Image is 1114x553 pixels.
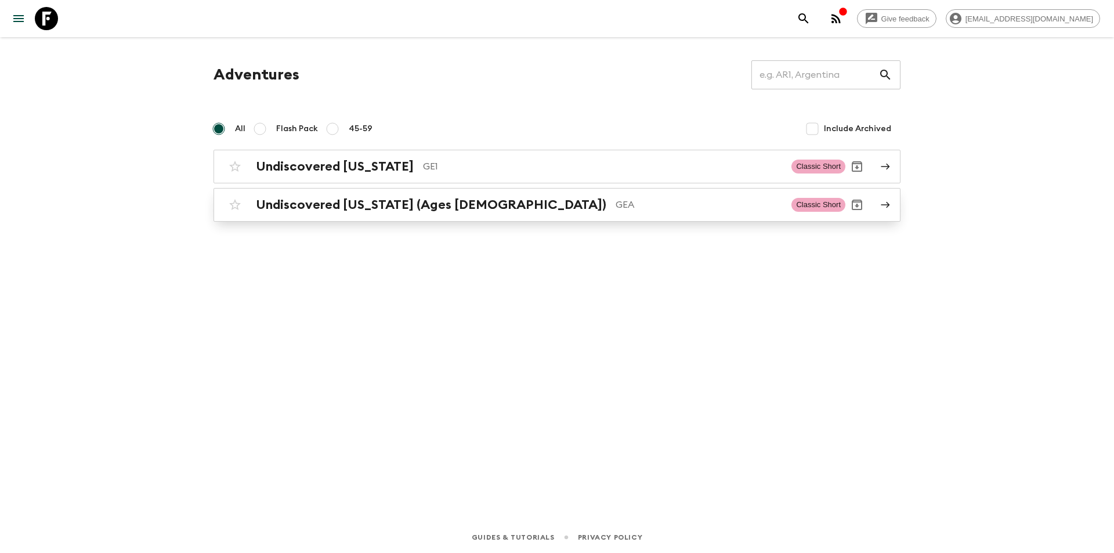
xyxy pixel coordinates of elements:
button: Archive [845,155,869,178]
div: [EMAIL_ADDRESS][DOMAIN_NAME] [946,9,1100,28]
span: 45-59 [349,123,372,135]
span: Include Archived [824,123,891,135]
h2: Undiscovered [US_STATE] [256,159,414,174]
p: GE1 [423,160,782,174]
button: search adventures [792,7,815,30]
a: Privacy Policy [578,531,642,544]
span: Give feedback [875,15,936,23]
button: Archive [845,193,869,216]
span: Classic Short [791,198,845,212]
a: Give feedback [857,9,936,28]
span: [EMAIL_ADDRESS][DOMAIN_NAME] [959,15,1099,23]
span: All [235,123,245,135]
span: Classic Short [791,160,845,174]
a: Guides & Tutorials [472,531,555,544]
p: GEA [616,198,782,212]
h2: Undiscovered [US_STATE] (Ages [DEMOGRAPHIC_DATA]) [256,197,606,212]
span: Flash Pack [276,123,318,135]
a: Undiscovered [US_STATE] (Ages [DEMOGRAPHIC_DATA])GEAClassic ShortArchive [214,188,900,222]
button: menu [7,7,30,30]
a: Undiscovered [US_STATE]GE1Classic ShortArchive [214,150,900,183]
h1: Adventures [214,63,299,86]
input: e.g. AR1, Argentina [751,59,878,91]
